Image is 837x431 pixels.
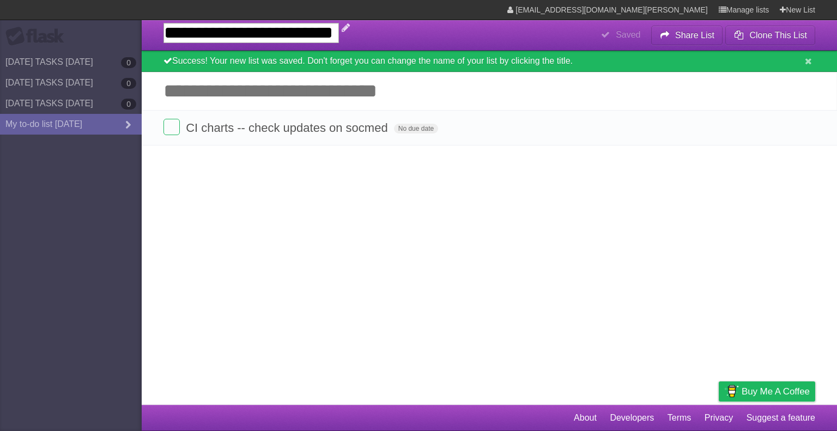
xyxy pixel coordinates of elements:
[142,51,837,72] div: Success! Your new list was saved. Don't forget you can change the name of your list by clicking t...
[5,27,71,46] div: Flask
[394,124,438,133] span: No due date
[724,382,739,400] img: Buy me a coffee
[747,408,815,428] a: Suggest a feature
[668,408,692,428] a: Terms
[610,408,654,428] a: Developers
[186,121,391,135] span: CI charts -- check updates on socmed
[163,119,180,135] label: Done
[675,31,714,40] b: Share List
[574,408,597,428] a: About
[725,26,815,45] button: Clone This List
[742,382,810,401] span: Buy me a coffee
[121,99,136,110] b: 0
[719,381,815,402] a: Buy me a coffee
[705,408,733,428] a: Privacy
[121,78,136,89] b: 0
[651,26,723,45] button: Share List
[616,30,640,39] b: Saved
[749,31,807,40] b: Clone This List
[121,57,136,68] b: 0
